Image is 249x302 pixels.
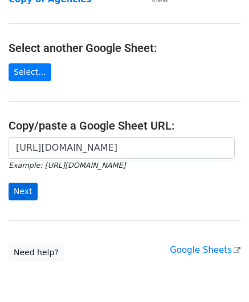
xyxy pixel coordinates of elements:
small: Example: [URL][DOMAIN_NAME] [9,161,125,170]
input: Paste your Google Sheet URL here [9,137,235,159]
a: Google Sheets [170,245,240,255]
h4: Copy/paste a Google Sheet URL: [9,119,240,132]
a: Need help? [9,244,64,261]
h4: Select another Google Sheet: [9,41,240,55]
input: Next [9,183,38,200]
a: Select... [9,63,51,81]
iframe: Chat Widget [192,247,249,302]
